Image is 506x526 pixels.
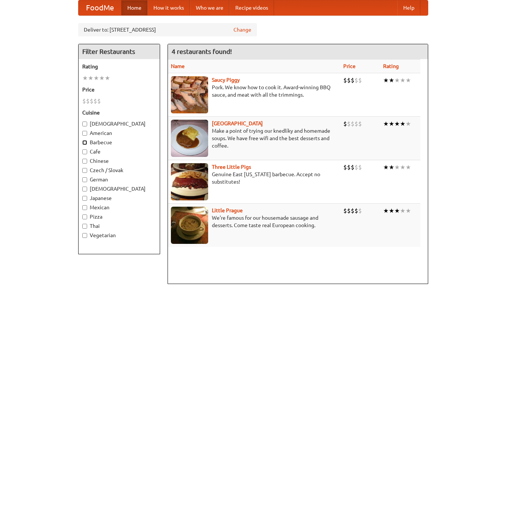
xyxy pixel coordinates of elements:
[343,120,347,128] li: $
[78,23,257,36] div: Deliver to: [STREET_ADDRESS]
[383,120,389,128] li: ★
[190,0,229,15] a: Who we are
[82,196,87,201] input: Japanese
[90,97,93,105] li: $
[82,109,156,116] h5: Cuisine
[79,44,160,59] h4: Filter Restaurants
[147,0,190,15] a: How it works
[171,171,338,185] p: Genuine East [US_STATE] barbecue. Accept no substitutes!
[405,76,411,84] li: ★
[105,74,110,82] li: ★
[82,149,87,154] input: Cafe
[82,168,87,173] input: Czech / Slovak
[212,120,263,126] a: [GEOGRAPHIC_DATA]
[82,140,87,145] input: Barbecue
[233,26,251,33] a: Change
[389,76,394,84] li: ★
[171,120,208,157] img: czechpoint.jpg
[82,159,87,164] input: Chinese
[358,120,362,128] li: $
[212,207,243,213] a: Little Prague
[347,76,351,84] li: $
[82,63,156,70] h5: Rating
[343,76,347,84] li: $
[82,74,88,82] li: ★
[351,163,354,171] li: $
[383,207,389,215] li: ★
[82,139,156,146] label: Barbecue
[351,120,354,128] li: $
[383,76,389,84] li: ★
[82,157,156,165] label: Chinese
[383,63,399,69] a: Rating
[347,207,351,215] li: $
[97,97,101,105] li: $
[347,163,351,171] li: $
[351,76,354,84] li: $
[82,214,87,219] input: Pizza
[394,120,400,128] li: ★
[82,222,156,230] label: Thai
[212,164,251,170] a: Three Little Pigs
[171,84,338,99] p: Pork. We know how to cook it. Award-winning BBQ sauce, and meat with all the trimmings.
[400,120,405,128] li: ★
[405,163,411,171] li: ★
[354,207,358,215] li: $
[82,176,156,183] label: German
[343,63,356,69] a: Price
[343,163,347,171] li: $
[383,163,389,171] li: ★
[82,233,87,238] input: Vegetarian
[82,232,156,239] label: Vegetarian
[82,177,87,182] input: German
[82,224,87,229] input: Thai
[121,0,147,15] a: Home
[79,0,121,15] a: FoodMe
[82,167,156,174] label: Czech / Slovak
[171,63,185,69] a: Name
[394,207,400,215] li: ★
[397,0,420,15] a: Help
[358,163,362,171] li: $
[82,97,86,105] li: $
[82,129,156,137] label: American
[93,97,97,105] li: $
[358,207,362,215] li: $
[405,120,411,128] li: ★
[82,187,87,191] input: [DEMOGRAPHIC_DATA]
[405,207,411,215] li: ★
[351,207,354,215] li: $
[82,122,87,126] input: [DEMOGRAPHIC_DATA]
[354,120,358,128] li: $
[82,213,156,220] label: Pizza
[389,207,394,215] li: ★
[394,163,400,171] li: ★
[82,194,156,202] label: Japanese
[171,207,208,244] img: littleprague.jpg
[400,76,405,84] li: ★
[171,76,208,113] img: saucy.jpg
[212,77,240,83] a: Saucy Piggy
[389,120,394,128] li: ★
[354,163,358,171] li: $
[82,148,156,155] label: Cafe
[171,163,208,200] img: littlepigs.jpg
[358,76,362,84] li: $
[229,0,274,15] a: Recipe videos
[82,185,156,193] label: [DEMOGRAPHIC_DATA]
[347,120,351,128] li: $
[389,163,394,171] li: ★
[343,207,347,215] li: $
[394,76,400,84] li: ★
[171,127,338,149] p: Make a point of trying our knedlíky and homemade soups. We have free wifi and the best desserts a...
[82,131,87,136] input: American
[82,205,87,210] input: Mexican
[354,76,358,84] li: $
[86,97,90,105] li: $
[82,86,156,93] h5: Price
[400,163,405,171] li: ★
